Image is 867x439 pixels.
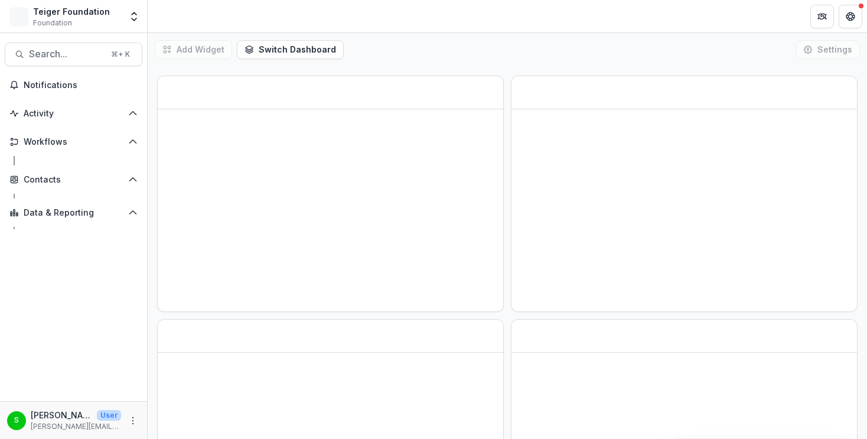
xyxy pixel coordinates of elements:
button: Open Workflows [5,132,142,151]
nav: breadcrumb [152,8,203,25]
p: [PERSON_NAME][EMAIL_ADDRESS][DOMAIN_NAME] [31,421,121,432]
span: Contacts [24,175,123,185]
button: Open Contacts [5,170,142,189]
button: Partners [810,5,834,28]
button: Settings [796,40,860,59]
span: Data & Reporting [24,208,123,218]
span: Activity [24,109,123,119]
span: Foundation [33,18,72,28]
p: User [97,410,121,421]
button: Notifications [5,76,142,95]
button: Open entity switcher [126,5,142,28]
button: Open Data & Reporting [5,203,142,222]
div: Teiger Foundation [33,5,110,18]
div: ⌘ + K [109,48,132,61]
span: Search... [29,48,104,60]
button: Add Widget [155,40,232,59]
span: Workflows [24,137,123,147]
button: Open Activity [5,104,142,123]
button: Switch Dashboard [237,40,344,59]
button: Get Help [839,5,862,28]
span: Notifications [24,80,138,90]
div: Stephanie [14,417,19,424]
button: More [126,414,140,428]
p: [PERSON_NAME] [31,409,92,421]
button: Search... [5,43,142,66]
